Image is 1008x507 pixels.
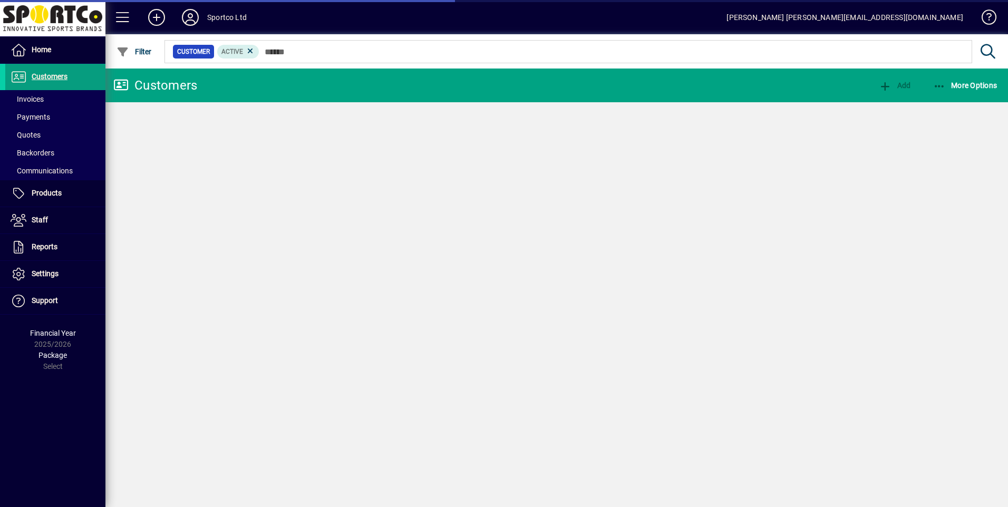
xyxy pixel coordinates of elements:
[32,242,57,251] span: Reports
[32,72,67,81] span: Customers
[140,8,173,27] button: Add
[5,37,105,63] a: Home
[931,76,1000,95] button: More Options
[876,76,913,95] button: Add
[11,113,50,121] span: Payments
[11,131,41,139] span: Quotes
[933,81,997,90] span: More Options
[114,42,154,61] button: Filter
[5,144,105,162] a: Backorders
[32,45,51,54] span: Home
[173,8,207,27] button: Profile
[221,48,243,55] span: Active
[5,261,105,287] a: Settings
[30,329,76,337] span: Financial Year
[177,46,210,57] span: Customer
[879,81,910,90] span: Add
[117,47,152,56] span: Filter
[11,149,54,157] span: Backorders
[113,77,197,94] div: Customers
[11,167,73,175] span: Communications
[5,234,105,260] a: Reports
[32,296,58,305] span: Support
[32,269,59,278] span: Settings
[5,288,105,314] a: Support
[5,180,105,207] a: Products
[5,126,105,144] a: Quotes
[217,45,259,58] mat-chip: Activation Status: Active
[5,162,105,180] a: Communications
[974,2,995,36] a: Knowledge Base
[5,108,105,126] a: Payments
[5,90,105,108] a: Invoices
[207,9,247,26] div: Sportco Ltd
[5,207,105,233] a: Staff
[726,9,963,26] div: [PERSON_NAME] [PERSON_NAME][EMAIL_ADDRESS][DOMAIN_NAME]
[32,189,62,197] span: Products
[11,95,44,103] span: Invoices
[38,351,67,359] span: Package
[32,216,48,224] span: Staff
